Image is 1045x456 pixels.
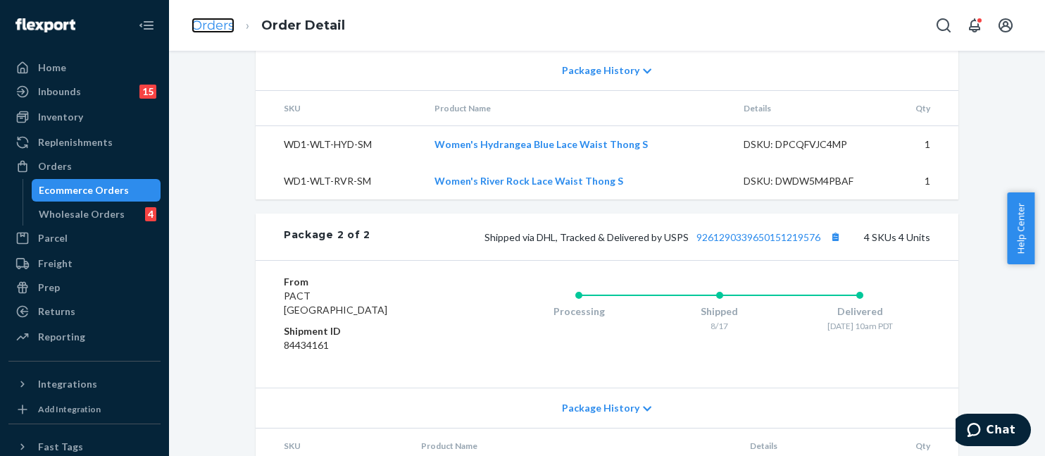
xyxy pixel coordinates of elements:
[38,159,72,173] div: Orders
[8,131,161,154] a: Replenishments
[8,227,161,249] a: Parcel
[261,18,345,33] a: Order Detail
[256,163,423,199] td: WD1-WLT-RVR-SM
[370,228,930,246] div: 4 SKUs 4 Units
[956,414,1031,449] iframe: Opens a widget where you can chat to one of our agents
[8,252,161,275] a: Freight
[434,175,623,187] a: Women's River Rock Lace Waist Thong S
[132,11,161,39] button: Close Navigation
[991,11,1020,39] button: Open account menu
[38,281,60,295] div: Prep
[789,304,930,319] div: Delivered
[649,304,790,319] div: Shipped
[960,11,989,39] button: Open notifications
[887,91,958,126] th: Qty
[38,440,83,454] div: Fast Tags
[789,320,930,332] div: [DATE] 10am PDT
[32,203,161,226] a: Wholesale Orders4
[1007,192,1034,264] button: Help Center
[8,56,161,79] a: Home
[192,18,234,33] a: Orders
[744,137,876,152] div: DSKU: DPCQFVJC4MP
[434,138,648,150] a: Women's Hydrangea Blue Lace Waist Thong S
[484,231,844,243] span: Shipped via DHL, Tracked & Delivered by USPS
[696,231,820,243] a: 9261290339650151219576
[145,207,156,221] div: 4
[8,155,161,178] a: Orders
[284,290,387,316] span: PACT [GEOGRAPHIC_DATA]
[38,403,101,415] div: Add Integration
[284,338,452,352] dd: 84434161
[139,85,156,99] div: 15
[256,91,423,126] th: SKU
[8,106,161,128] a: Inventory
[284,324,452,338] dt: Shipment ID
[284,228,370,246] div: Package 2 of 2
[562,401,639,415] span: Package History
[8,80,161,103] a: Inbounds15
[8,326,161,348] a: Reporting
[8,401,161,418] a: Add Integration
[38,110,83,124] div: Inventory
[887,163,958,199] td: 1
[180,5,356,47] ol: breadcrumbs
[38,377,97,391] div: Integrations
[744,174,876,188] div: DSKU: DWDW5M4PBAF
[649,320,790,332] div: 8/17
[732,91,887,126] th: Details
[38,257,73,271] div: Freight
[39,183,129,197] div: Ecommerce Orders
[32,179,161,202] a: Ecommerce Orders
[256,126,423,164] td: WD1-WLT-HYD-SM
[508,304,649,319] div: Processing
[8,300,161,323] a: Returns
[38,231,68,245] div: Parcel
[887,126,958,164] td: 1
[562,63,639,78] span: Package History
[38,304,75,319] div: Returns
[38,61,66,75] div: Home
[930,11,958,39] button: Open Search Box
[423,91,733,126] th: Product Name
[38,135,113,149] div: Replenishments
[8,373,161,395] button: Integrations
[15,18,75,32] img: Flexport logo
[826,228,844,246] button: Copy tracking number
[38,330,85,344] div: Reporting
[284,275,452,289] dt: From
[38,85,81,99] div: Inbounds
[39,207,125,221] div: Wholesale Orders
[8,276,161,299] a: Prep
